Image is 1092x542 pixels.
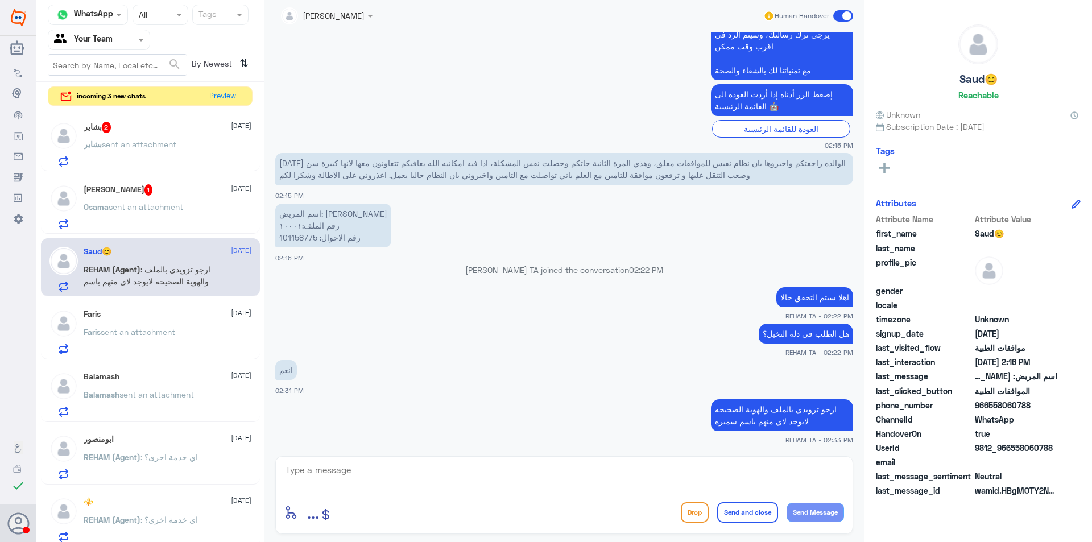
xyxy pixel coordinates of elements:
img: defaultAdmin.png [49,435,78,463]
span: last_interaction [876,356,973,368]
span: [DATE] [231,495,251,506]
h5: ابومنصور [84,435,114,444]
div: العودة للقائمة الرئيسية [712,120,850,138]
span: [DATE] [231,121,251,131]
img: defaultAdmin.png [959,25,998,64]
h5: Balamash [84,372,119,382]
span: Attribute Value [975,213,1057,225]
button: Send and close [717,502,778,523]
span: timezone [876,313,973,325]
img: defaultAdmin.png [49,184,78,213]
span: REHAM TA - 02:22 PM [785,311,853,321]
img: defaultAdmin.png [975,256,1003,285]
h6: Reachable [958,90,999,100]
span: By Newest [187,54,235,77]
span: Saud😊 [975,227,1057,239]
span: [DATE] [231,245,251,255]
span: 2025-08-18T11:16:04.275Z [975,356,1057,368]
span: null [975,299,1057,311]
span: Unknown [876,109,920,121]
span: 0 [975,470,1057,482]
span: REHAM (Agent) [84,452,140,462]
p: 18/8/2025, 2:22 PM [759,324,853,344]
span: [DATE] [231,433,251,443]
span: profile_pic [876,256,973,283]
button: search [168,55,181,74]
img: defaultAdmin.png [49,309,78,338]
span: null [975,285,1057,297]
span: بشاير [84,139,102,149]
img: whatsapp.png [54,6,71,23]
span: Osama [84,202,109,212]
span: Subscription Date : [DATE] [876,121,1081,133]
i: check [11,479,25,493]
span: [DATE] [231,370,251,380]
span: last_message_sentiment [876,470,973,482]
h5: بشاير [84,122,111,133]
span: sent an attachment [109,202,183,212]
span: ... [307,502,319,522]
span: signup_date [876,328,973,340]
span: gender [876,285,973,297]
span: 2 [102,122,111,133]
span: last_message_id [876,485,973,497]
p: 18/8/2025, 2:33 PM [711,399,853,431]
span: موافقات الطبية [975,342,1057,354]
span: Human Handover [775,11,829,21]
span: 02:16 PM [275,254,304,262]
button: Preview [204,87,241,106]
span: : اي خدمة اخرى؟ [140,515,198,524]
span: 1 [144,184,153,196]
span: HandoverOn [876,428,973,440]
span: REHAM TA - 02:22 PM [785,347,853,357]
span: 02:15 PM [825,140,853,150]
span: Balamash [84,390,119,399]
span: الموافقات الطبية [975,385,1057,397]
span: email [876,456,973,468]
h5: Saud😊 [959,73,998,86]
span: 2 [975,413,1057,425]
span: 2025-08-18T11:15:17.645Z [975,328,1057,340]
span: last_clicked_button [876,385,973,397]
span: sent an attachment [119,390,194,399]
button: Drop [681,502,709,523]
button: Avatar [7,512,29,534]
h5: Osama Mansour [84,184,153,196]
span: [DATE] [231,308,251,318]
span: true [975,428,1057,440]
span: last_message [876,370,973,382]
p: 18/8/2025, 2:16 PM [275,204,391,247]
span: incoming 3 new chats [77,91,146,101]
span: sent an attachment [101,327,175,337]
button: ... [307,499,319,525]
span: wamid.HBgMOTY2NTU4MDYwNzg4FQIAEhgUM0E2QUJGNEZENDlDNjRDQ0Q2NUQA [975,485,1057,497]
span: last_name [876,242,973,254]
h5: Saud😊 [84,247,111,256]
span: 9812_966558060788 [975,442,1057,454]
h6: Attributes [876,198,916,208]
p: 18/8/2025, 2:31 PM [275,360,297,380]
span: null [975,456,1057,468]
span: : اي خدمة اخرى؟ [140,452,198,462]
span: search [168,57,181,71]
p: 18/8/2025, 2:15 PM [711,84,853,116]
span: Attribute Name [876,213,973,225]
button: Send Message [787,503,844,522]
div: Tags [197,8,217,23]
span: Unknown [975,313,1057,325]
span: Faris [84,327,101,337]
span: REHAM (Agent) [84,515,140,524]
img: defaultAdmin.png [49,122,78,150]
span: ChannelId [876,413,973,425]
span: 02:31 PM [275,387,304,394]
img: defaultAdmin.png [49,497,78,526]
span: 02:15 PM [275,192,304,199]
p: 18/8/2025, 2:22 PM [776,287,853,307]
img: Widebot Logo [11,9,26,27]
h5: ⚜️ [84,497,93,507]
p: [PERSON_NAME] TA joined the conversation [275,264,853,276]
img: yourTeam.svg [54,31,71,48]
span: اسم المريض: سميرة الشابانات رقم الملف:١٠٠٠١ رقم الاحوال: 101158775 [975,370,1057,382]
span: : ارجو تزويدي بالملف والهوية الصحيحه لايوجد لاي منهم باسم سميره [84,264,210,298]
span: REHAM TA - 02:33 PM [785,435,853,445]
